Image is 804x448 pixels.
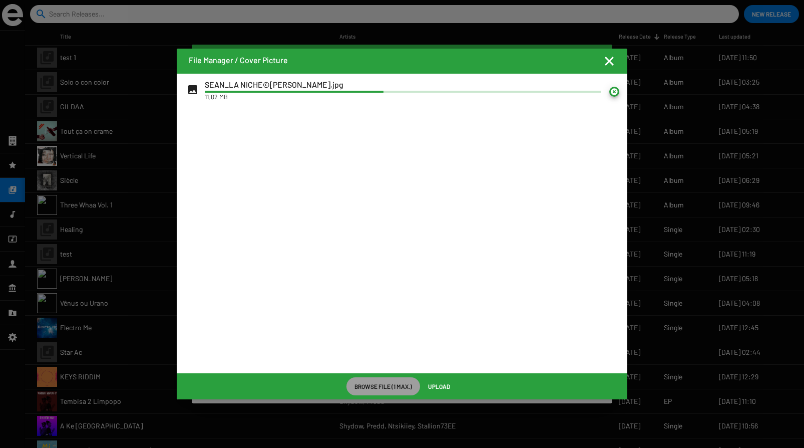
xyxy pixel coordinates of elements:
mat-icon: image [185,82,201,98]
span: Upload [428,377,450,395]
button: Browse File (1 max.) [346,377,420,395]
small: 11.02 MB [205,93,228,101]
button: Fermer la fenêtre [603,55,615,67]
span: Browse File (1 max.) [354,377,412,395]
h3: File Manager / Cover Picture [189,54,288,66]
h3: SEAN_LA NICHE©[PERSON_NAME].jpg [205,79,601,91]
button: Upload [420,377,458,395]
